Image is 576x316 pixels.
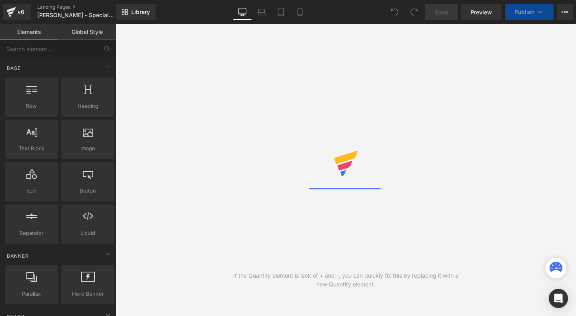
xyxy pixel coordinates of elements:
[406,4,422,20] button: Redo
[514,9,534,15] span: Publish
[64,144,112,153] span: Image
[116,4,156,20] a: New Library
[7,187,56,195] span: Icon
[7,229,56,237] span: Separator
[7,290,56,298] span: Parallax
[557,4,573,20] button: More
[64,187,112,195] span: Button
[461,4,502,20] a: Preview
[58,24,116,40] a: Global Style
[271,4,290,20] a: Tablet
[3,4,31,20] a: v6
[64,229,112,237] span: Liquid
[233,4,252,20] a: Desktop
[387,4,403,20] button: Undo
[6,252,30,260] span: Banner
[16,7,26,17] div: v6
[7,144,56,153] span: Text Block
[505,4,554,20] button: Publish
[37,4,129,10] a: Landing Pages
[64,102,112,110] span: Heading
[64,290,112,298] span: Hero Banner
[131,8,150,16] span: Library
[549,289,568,308] div: Open Intercom Messenger
[290,4,310,20] a: Mobile
[6,64,22,72] span: Base
[252,4,271,20] a: Laptop
[37,12,114,18] span: [PERSON_NAME] - Special Offer (Multipurpose)
[231,271,461,289] div: If the Quantity element is lack of + and -, you can quickly fix this by replacing it with a new Q...
[7,102,56,110] span: Row
[470,8,492,16] span: Preview
[435,8,448,16] span: Save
